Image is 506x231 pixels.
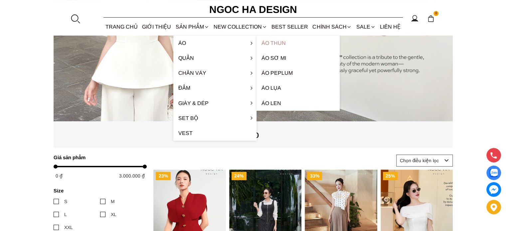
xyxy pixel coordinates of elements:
a: Ngoc Ha Design [203,2,303,18]
span: 3.000.000 ₫ [119,173,145,178]
a: NEW COLLECTION [211,18,269,36]
a: Áo len [256,96,340,111]
a: Giày & Dép [173,96,256,111]
a: LIÊN HỆ [378,18,403,36]
h4: Size [54,188,142,193]
a: Quần [173,51,256,65]
div: XXL [64,224,73,231]
div: XL [111,211,116,218]
a: TRANG CHỦ [103,18,140,36]
img: img-CART-ICON-ksit0nf1 [427,15,434,22]
a: Display image [486,166,501,180]
h4: Giá sản phẩm [54,155,142,160]
p: Áo [54,127,453,142]
div: S [64,198,67,205]
a: Áo sơ mi [256,51,340,65]
span: 0 [433,11,439,16]
a: Chân váy [173,65,256,80]
a: Set Bộ [173,111,256,126]
a: Áo Peplum [256,65,340,80]
div: L [64,211,67,218]
a: SALE [354,18,378,36]
div: SẢN PHẨM [173,18,211,36]
a: Áo thun [256,36,340,51]
a: GIỚI THIỆU [140,18,173,36]
span: 0 ₫ [56,173,63,178]
a: BEST SELLER [269,18,310,36]
div: Chính sách [310,18,354,36]
a: Đầm [173,80,256,95]
div: M [111,198,115,205]
a: Vest [173,126,256,141]
a: Áo [173,36,256,51]
a: messenger [486,182,501,197]
a: Áo lụa [256,80,340,95]
img: Display image [489,169,498,177]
